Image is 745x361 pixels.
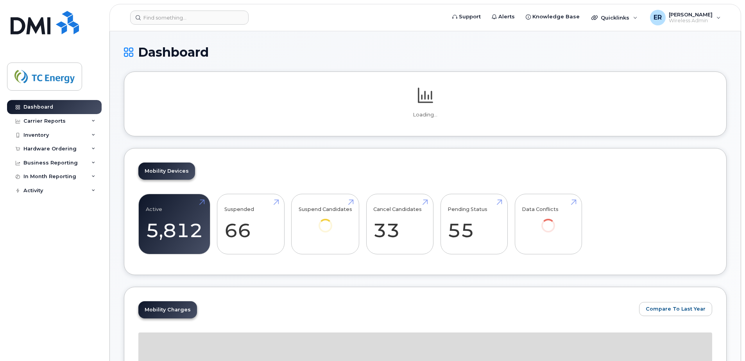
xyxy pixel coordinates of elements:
a: Suspend Candidates [299,198,352,243]
a: Mobility Devices [138,163,195,180]
a: Cancel Candidates 33 [373,198,426,250]
h1: Dashboard [124,45,727,59]
a: Mobility Charges [138,301,197,318]
button: Compare To Last Year [639,302,712,316]
p: Loading... [138,111,712,118]
a: Pending Status 55 [448,198,500,250]
a: Data Conflicts [522,198,575,243]
a: Active 5,812 [146,198,203,250]
span: Compare To Last Year [646,305,706,313]
a: Suspended 66 [224,198,277,250]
